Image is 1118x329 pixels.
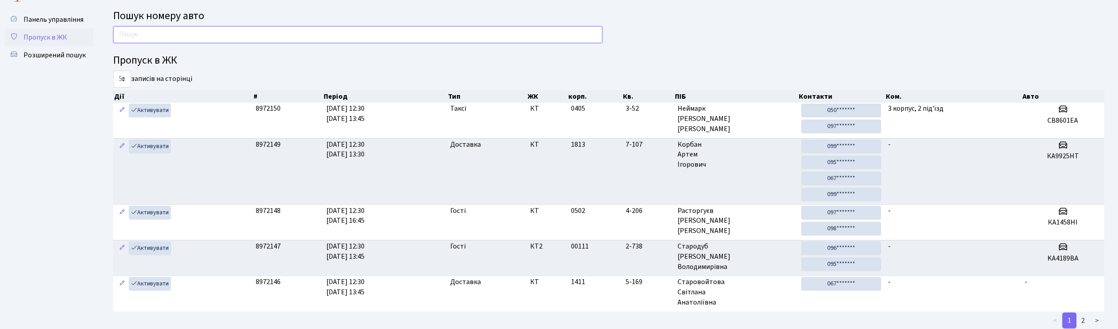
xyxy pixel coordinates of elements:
a: Розширений пошук [4,46,93,64]
h5: KA4189BA [1025,254,1102,263]
th: Тип [447,90,527,103]
th: Авто [1022,90,1105,103]
span: 0502 [571,206,585,216]
a: Редагувати [117,241,127,255]
select: записів на сторінці [113,71,131,88]
span: 8972149 [256,140,281,149]
a: 2 [1076,313,1090,329]
span: КТ [530,206,564,216]
span: [DATE] 12:30 [DATE] 13:30 [326,140,365,160]
span: [DATE] 12:30 [DATE] 13:45 [326,104,365,124]
th: Ком. [885,90,1022,103]
span: Таксі [451,104,467,114]
span: Доставка [451,277,481,287]
a: Редагувати [117,206,127,220]
a: > [1090,313,1105,329]
span: [DATE] 12:30 [DATE] 13:45 [326,241,365,261]
span: Панель управління [24,15,83,24]
span: 8972147 [256,241,281,251]
span: Розширений пошук [24,50,86,60]
a: Активувати [129,104,171,117]
th: Кв. [622,90,674,103]
span: Гості [451,241,466,252]
span: КТ [530,104,564,114]
span: 8972146 [256,277,281,287]
span: Корбан Артем Ігорович [678,140,794,170]
span: 2-738 [626,241,670,252]
span: - [888,140,891,149]
a: Активувати [129,206,171,220]
span: Старовойтова Світлана Анатоліївна [678,277,794,308]
a: Активувати [129,140,171,153]
span: Гості [451,206,466,216]
span: 1813 [571,140,585,149]
span: - [888,277,891,287]
span: Пошук номеру авто [113,8,204,24]
span: - [888,241,891,251]
h5: КА9925НТ [1025,152,1102,160]
span: 8972150 [256,104,281,113]
span: [DATE] 12:30 [DATE] 16:45 [326,206,365,226]
span: Расторгуєв [PERSON_NAME] [PERSON_NAME] [678,206,794,237]
a: Активувати [129,277,171,291]
span: 5-169 [626,277,670,287]
span: 3-52 [626,104,670,114]
h5: КА1458НІ [1025,218,1102,227]
span: КТ2 [530,241,564,252]
span: 1411 [571,277,585,287]
span: - [1025,277,1028,287]
span: 8972148 [256,206,281,216]
th: Дії [113,90,253,103]
th: # [253,90,323,103]
th: Період [323,90,447,103]
span: КТ [530,277,564,287]
a: Редагувати [117,140,127,153]
h5: CB8601EA [1025,116,1102,125]
span: - [888,206,891,216]
a: Редагувати [117,104,127,117]
span: КТ [530,140,564,150]
a: Редагувати [117,277,127,291]
th: корп. [568,90,622,103]
th: Контакти [798,90,885,103]
span: Пропуск в ЖК [24,32,67,42]
th: ПІБ [674,90,798,103]
span: Стародуб [PERSON_NAME] Володимирівна [678,241,794,272]
span: 7-107 [626,140,670,150]
span: 4-206 [626,206,670,216]
label: записів на сторінці [113,71,192,88]
span: Неймарк [PERSON_NAME] [PERSON_NAME] [678,104,794,134]
span: [DATE] 12:30 [DATE] 13:45 [326,277,365,297]
span: 0405 [571,104,585,113]
a: Активувати [129,241,171,255]
a: 1 [1062,313,1077,329]
a: Пропуск в ЖК [4,28,93,46]
h4: Пропуск в ЖК [113,54,1105,67]
span: Доставка [451,140,481,150]
th: ЖК [527,90,567,103]
span: 00111 [571,241,589,251]
span: 3 корпус, 2 під'їзд [888,104,944,113]
input: Пошук [113,26,603,43]
a: Панель управління [4,11,93,28]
